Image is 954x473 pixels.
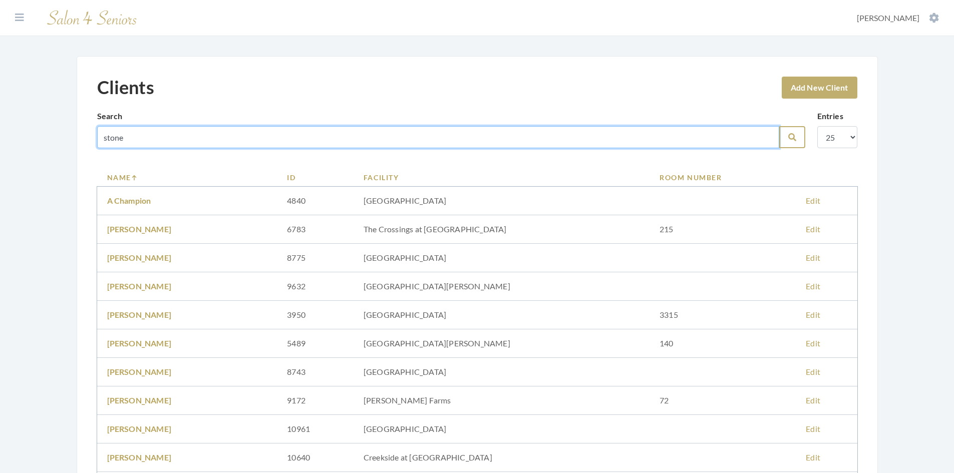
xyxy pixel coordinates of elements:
td: 140 [650,329,796,358]
td: 10961 [277,415,354,443]
a: Edit [806,196,820,205]
td: 6783 [277,215,354,244]
td: 215 [650,215,796,244]
a: [PERSON_NAME] [107,281,172,291]
td: 4840 [277,187,354,215]
td: The Crossings at [GEOGRAPHIC_DATA] [354,215,650,244]
td: [GEOGRAPHIC_DATA] [354,415,650,443]
a: Edit [806,367,820,376]
label: Entries [817,110,843,122]
a: [PERSON_NAME] [107,424,172,433]
input: Search by name, facility or room number [97,126,779,148]
td: [GEOGRAPHIC_DATA] [354,358,650,386]
a: Add New Client [782,77,857,99]
img: Salon 4 Seniors [42,6,142,30]
td: [GEOGRAPHIC_DATA] [354,244,650,272]
a: Edit [806,452,820,462]
label: Search [97,110,123,122]
a: Room Number [660,172,786,183]
a: Edit [806,310,820,319]
a: Edit [806,253,820,262]
td: 9632 [277,272,354,301]
a: Edit [806,424,820,433]
td: 10640 [277,443,354,472]
a: Edit [806,338,820,348]
td: [GEOGRAPHIC_DATA] [354,301,650,329]
a: [PERSON_NAME] [107,253,172,262]
td: 72 [650,386,796,415]
td: [GEOGRAPHIC_DATA] [354,187,650,215]
a: A Champion [107,196,151,205]
span: [PERSON_NAME] [857,13,919,23]
a: [PERSON_NAME] [107,395,172,405]
a: Facility [364,172,640,183]
a: Edit [806,395,820,405]
a: [PERSON_NAME] [107,338,172,348]
a: Edit [806,281,820,291]
a: [PERSON_NAME] [107,310,172,319]
a: Name [107,172,267,183]
td: [GEOGRAPHIC_DATA][PERSON_NAME] [354,329,650,358]
button: [PERSON_NAME] [854,13,942,24]
a: [PERSON_NAME] [107,367,172,376]
td: 3950 [277,301,354,329]
td: 8743 [277,358,354,386]
td: [GEOGRAPHIC_DATA][PERSON_NAME] [354,272,650,301]
td: 8775 [277,244,354,272]
a: [PERSON_NAME] [107,452,172,462]
a: ID [287,172,344,183]
td: 9172 [277,386,354,415]
td: Creekside at [GEOGRAPHIC_DATA] [354,443,650,472]
td: [PERSON_NAME] Farms [354,386,650,415]
a: [PERSON_NAME] [107,224,172,234]
td: 3315 [650,301,796,329]
a: Edit [806,224,820,234]
h1: Clients [97,77,154,98]
td: 5489 [277,329,354,358]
